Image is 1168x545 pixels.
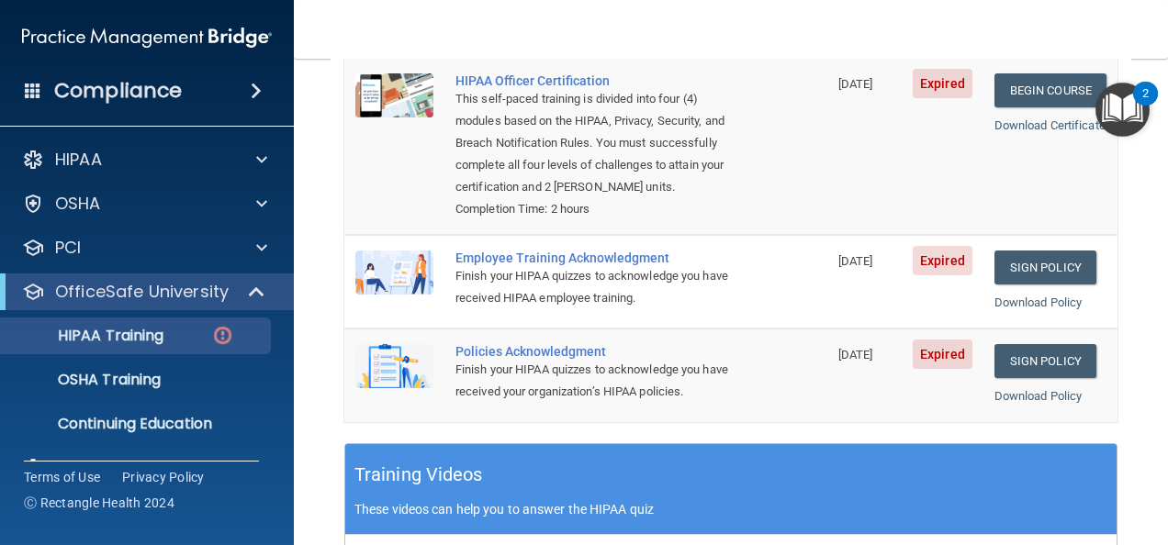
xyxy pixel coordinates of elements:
[913,339,972,369] span: Expired
[838,77,873,91] span: [DATE]
[22,19,272,56] img: PMB logo
[455,198,736,220] div: Completion Time: 2 hours
[55,457,123,479] p: Settings
[12,327,163,345] p: HIPAA Training
[994,344,1096,378] a: Sign Policy
[455,250,736,265] div: Employee Training Acknowledgment
[22,457,267,479] a: Settings
[455,359,736,403] div: Finish your HIPAA quizzes to acknowledge you have received your organization’s HIPAA policies.
[211,324,234,347] img: danger-circle.6113f641.png
[994,295,1083,309] a: Download Policy
[994,250,1096,284] a: Sign Policy
[55,193,101,215] p: OSHA
[994,118,1106,132] a: Download Certificate
[24,494,174,512] span: Ⓒ Rectangle Health 2024
[913,69,972,98] span: Expired
[455,344,736,359] div: Policies Acknowledgment
[12,415,263,433] p: Continuing Education
[913,246,972,275] span: Expired
[12,371,161,389] p: OSHA Training
[22,149,267,171] a: HIPAA
[55,237,81,259] p: PCI
[1095,83,1150,137] button: Open Resource Center, 2 new notifications
[850,415,1146,488] iframe: Drift Widget Chat Controller
[838,348,873,361] span: [DATE]
[55,149,102,171] p: HIPAA
[122,468,205,486] a: Privacy Policy
[24,468,100,486] a: Terms of Use
[22,193,267,215] a: OSHA
[54,78,182,104] h4: Compliance
[455,265,736,309] div: Finish your HIPAA quizzes to acknowledge you have received HIPAA employee training.
[354,502,1107,517] p: These videos can help you to answer the HIPAA quiz
[55,281,229,303] p: OfficeSafe University
[22,281,266,303] a: OfficeSafe University
[994,389,1083,403] a: Download Policy
[354,459,483,491] h5: Training Videos
[838,254,873,268] span: [DATE]
[455,88,736,198] div: This self-paced training is divided into four (4) modules based on the HIPAA, Privacy, Security, ...
[22,237,267,259] a: PCI
[455,73,736,88] a: HIPAA Officer Certification
[1142,94,1149,117] div: 2
[994,73,1106,107] a: Begin Course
